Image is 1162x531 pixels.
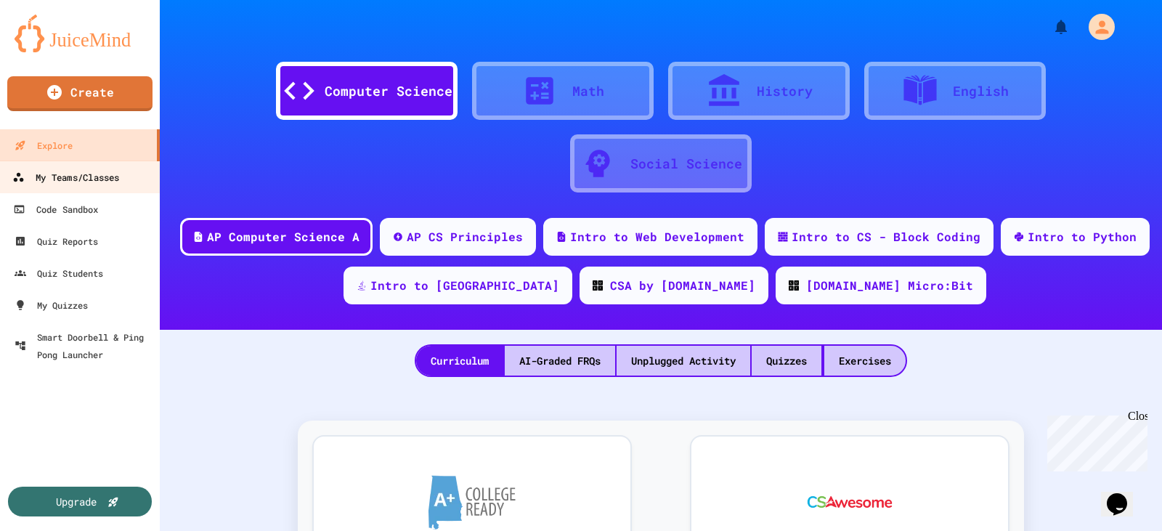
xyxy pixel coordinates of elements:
img: logo-orange.svg [15,15,145,52]
div: Chat with us now!Close [6,6,100,92]
div: My Notifications [1025,15,1073,39]
div: Code Sandbox [13,200,98,218]
div: My Account [1073,10,1118,44]
div: English [953,81,1009,101]
div: Social Science [630,154,742,174]
div: [DOMAIN_NAME] Micro:Bit [806,277,973,294]
div: AI-Graded FRQs [505,346,615,376]
img: A+ College Ready [428,475,516,530]
div: Smart Doorbell & Ping Pong Launcher [15,328,154,363]
div: Quizzes [752,346,821,376]
div: Exercises [824,346,906,376]
div: Curriculum [416,346,503,376]
div: Math [572,81,604,101]
div: Computer Science [325,81,452,101]
div: Intro to [GEOGRAPHIC_DATA] [370,277,559,294]
iframe: chat widget [1041,410,1147,471]
div: CSA by [DOMAIN_NAME] [610,277,755,294]
div: Explore [15,137,73,154]
a: Create [7,76,153,111]
img: CODE_logo_RGB.png [593,280,603,291]
iframe: chat widget [1101,473,1147,516]
div: History [757,81,813,101]
div: AP Computer Science A [207,228,359,246]
div: Quiz Reports [15,232,98,250]
div: Upgrade [56,494,97,509]
div: Intro to Web Development [570,228,744,246]
div: AP CS Principles [407,228,523,246]
div: Intro to CS - Block Coding [792,228,980,246]
div: Unplugged Activity [617,346,750,376]
div: My Quizzes [15,296,88,314]
img: CODE_logo_RGB.png [789,280,799,291]
div: My Teams/Classes [12,169,119,187]
div: Quiz Students [15,264,103,282]
div: Intro to Python [1028,228,1137,246]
